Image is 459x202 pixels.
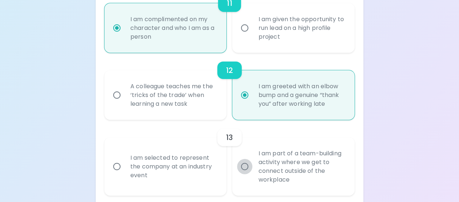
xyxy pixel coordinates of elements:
div: I am complimented on my character and who I am as a person [125,6,223,50]
h6: 13 [226,132,233,143]
div: I am given the opportunity to run lead on a high profile project [252,6,351,50]
div: choice-group-check [104,53,355,120]
div: I am part of a team-building activity where we get to connect outside of the workplace [252,140,351,193]
h6: 12 [226,65,233,76]
div: choice-group-check [104,120,355,196]
div: I am greeted with an elbow bump and a genuine “thank you” after working late [252,73,351,117]
div: A colleague teaches me the ‘tricks of the trade’ when learning a new task [125,73,223,117]
div: I am selected to represent the company at an industry event [125,145,223,189]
